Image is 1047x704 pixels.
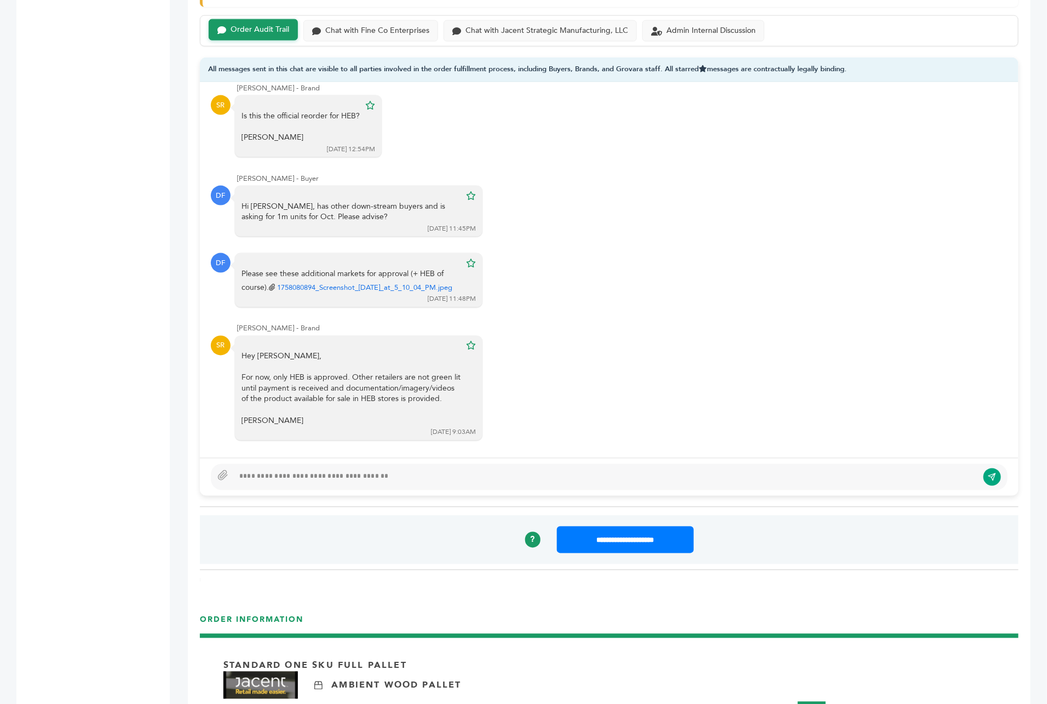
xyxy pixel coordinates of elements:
[237,83,1008,93] div: [PERSON_NAME] - Brand
[331,679,461,691] p: Ambient Wood Pallet
[277,283,452,293] a: 1758080894_Screenshot_[DATE]_at_5_10_04_PM.jpeg
[211,336,231,356] div: SR
[211,186,231,205] div: DF
[431,428,476,437] div: [DATE] 9:03AM
[211,253,231,273] div: DF
[241,268,461,293] div: Please see these additional markets for approval (+ HEB of course).
[241,201,461,222] div: Hi [PERSON_NAME], has other down-stream buyers and is asking for 1m units for Oct. Please advise?
[465,26,628,36] div: Chat with Jacent Strategic Manufacturing, LLC
[237,324,1008,334] div: [PERSON_NAME] - Brand
[666,26,756,36] div: Admin Internal Discussion
[231,25,289,35] div: Order Audit Trail
[211,95,231,115] div: SR
[200,58,1019,82] div: All messages sent in this chat are visible to all parties involved in the order fulfillment proce...
[428,224,476,233] div: [DATE] 11:45PM
[241,132,360,143] div: [PERSON_NAME]
[525,532,540,547] a: ?
[241,351,461,426] div: Hey [PERSON_NAME], For now, only HEB is approved. Other retailers are not green lit until payment...
[327,145,375,154] div: [DATE] 12:54PM
[428,295,476,304] div: [DATE] 11:48PM
[325,26,429,36] div: Chat with Fine Co Enterprises
[223,672,298,699] img: Brand Name
[314,682,323,690] img: Ambient
[241,111,360,143] div: Is this the official reorder for HEB?
[200,615,1019,634] h3: ORDER INFORMATION
[237,174,1008,184] div: [PERSON_NAME] - Buyer
[223,660,407,672] p: Standard One Sku Full Pallet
